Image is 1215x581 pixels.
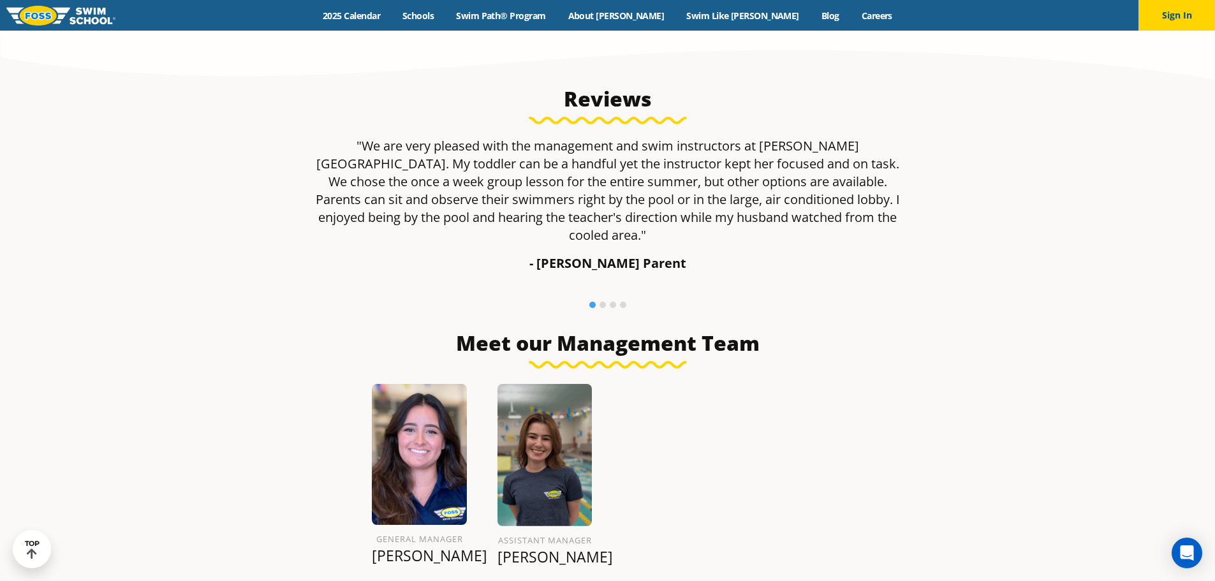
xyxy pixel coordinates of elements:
[6,6,115,26] img: FOSS Swim School Logo
[372,547,467,564] p: [PERSON_NAME]
[529,254,686,272] strong: - [PERSON_NAME] Parent
[850,10,903,22] a: Careers
[307,330,909,356] h3: Meet our Management Team
[372,531,467,547] h6: General Manager
[307,86,909,112] h3: Reviews
[372,384,467,524] img: Kat-R.png
[312,10,392,22] a: 2025 Calendar
[675,10,811,22] a: Swim Like [PERSON_NAME]
[392,10,445,22] a: Schools
[307,137,909,244] p: "We are very pleased with the management and swim instructors at [PERSON_NAME][GEOGRAPHIC_DATA]. ...
[1172,538,1202,568] div: Open Intercom Messenger
[497,384,593,526] img: Kate-Crahen.png
[497,548,593,566] p: [PERSON_NAME]
[557,10,675,22] a: About [PERSON_NAME]
[445,10,557,22] a: Swim Path® Program
[25,540,40,559] div: TOP
[810,10,850,22] a: Blog
[497,533,593,548] h6: Assistant Manager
